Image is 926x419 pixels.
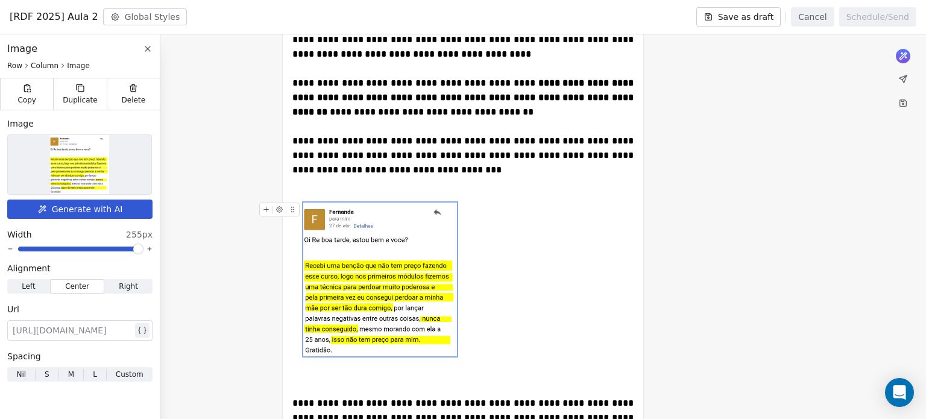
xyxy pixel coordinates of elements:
span: L [93,369,97,380]
span: Alignment [7,262,51,274]
span: Left [22,281,36,292]
span: S [45,369,49,380]
button: Generate with AI [7,200,153,219]
span: Delete [122,95,146,105]
button: Save as draft [696,7,781,27]
span: Image [7,118,34,130]
button: Global Styles [103,8,187,25]
span: Right [119,281,138,292]
span: Spacing [7,350,41,362]
span: Url [7,303,19,315]
button: Cancel [791,7,834,27]
span: Copy [17,95,36,105]
span: Width [7,228,32,241]
span: Duplicate [63,95,97,105]
span: [RDF 2025] Aula 2 [10,10,98,24]
span: 255px [126,228,153,241]
span: Row [7,61,22,71]
img: Selected image [50,135,109,194]
div: Open Intercom Messenger [885,378,914,407]
span: M [68,369,74,380]
span: Column [31,61,58,71]
button: Schedule/Send [839,7,916,27]
span: Image [67,61,90,71]
span: Custom [116,369,143,380]
span: Image [7,42,37,56]
span: Nil [16,369,26,380]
